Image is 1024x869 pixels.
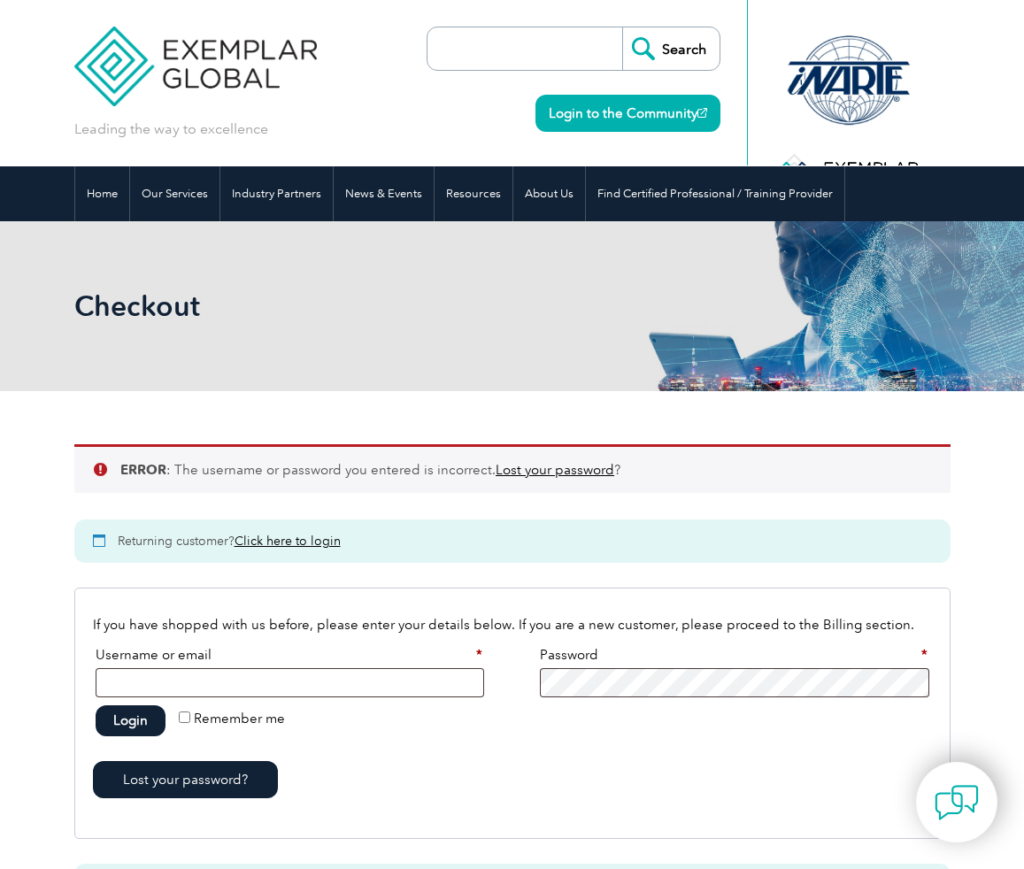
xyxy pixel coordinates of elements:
p: If you have shopped with us before, please enter your details below. If you are a new customer, p... [93,615,932,634]
button: Login [96,705,166,736]
a: Home [75,166,129,221]
a: Resources [435,166,512,221]
a: About Us [513,166,585,221]
a: Industry Partners [220,166,333,221]
label: Password [540,642,929,668]
a: News & Events [334,166,434,221]
input: Search [622,27,720,70]
a: Lost your password [496,462,614,478]
img: contact-chat.png [935,781,979,825]
a: Our Services [130,166,219,221]
a: Find Certified Professional / Training Provider [586,166,844,221]
div: Returning customer? [74,519,951,563]
label: Username or email [96,642,485,668]
li: : The username or password you entered is incorrect. ? [120,460,924,480]
a: Login to the Community [535,95,720,132]
h2: Checkout [74,292,688,320]
span: Remember me [194,711,285,727]
p: Leading the way to excellence [74,119,268,139]
a: Click here to login [235,534,341,549]
strong: ERROR [120,462,166,478]
input: Remember me [179,711,190,723]
img: open_square.png [697,108,707,118]
a: Lost your password? [93,761,278,798]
